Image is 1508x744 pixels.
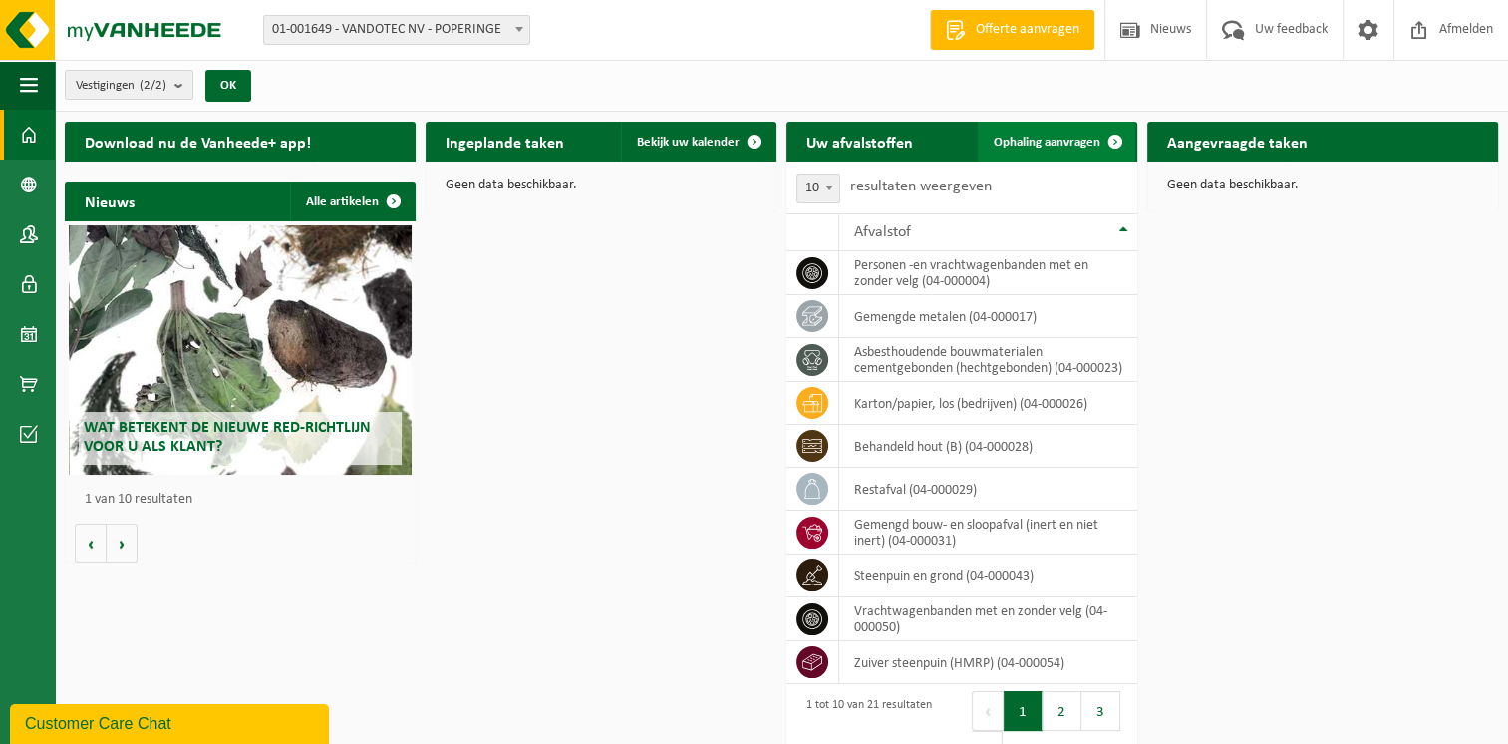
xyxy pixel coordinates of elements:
[971,20,1084,40] span: Offerte aanvragen
[839,382,1137,425] td: karton/papier, los (bedrijven) (04-000026)
[839,425,1137,468] td: behandeld hout (B) (04-000028)
[140,79,166,92] count: (2/2)
[85,493,406,507] p: 1 van 10 resultaten
[994,136,1100,149] span: Ophaling aanvragen
[264,16,529,44] span: 01-001649 - VANDOTEC NV - POPERINGE
[263,15,530,45] span: 01-001649 - VANDOTEC NV - POPERINGE
[930,10,1094,50] a: Offerte aanvragen
[839,641,1137,684] td: zuiver steenpuin (HMRP) (04-000054)
[972,691,1004,731] button: Previous
[1004,691,1043,731] button: 1
[75,524,107,563] button: Vorige
[786,122,933,161] h2: Uw afvalstoffen
[84,420,371,455] span: Wat betekent de nieuwe RED-richtlijn voor u als klant?
[446,179,756,192] p: Geen data beschikbaar.
[839,251,1137,295] td: personen -en vrachtwagenbanden met en zonder velg (04-000004)
[839,555,1137,597] td: steenpuin en grond (04-000043)
[290,182,414,221] a: Alle artikelen
[426,122,584,161] h2: Ingeplande taken
[854,224,911,240] span: Afvalstof
[978,122,1135,162] a: Ophaling aanvragen
[1147,122,1328,161] h2: Aangevraagde taken
[1167,179,1478,192] p: Geen data beschikbaar.
[839,295,1137,338] td: gemengde metalen (04-000017)
[621,122,774,162] a: Bekijk uw kalender
[10,700,333,744] iframe: chat widget
[839,597,1137,641] td: vrachtwagenbanden met en zonder velg (04-000050)
[637,136,740,149] span: Bekijk uw kalender
[1043,691,1081,731] button: 2
[65,122,331,161] h2: Download nu de Vanheede+ app!
[796,174,840,203] span: 10
[65,182,154,220] h2: Nieuws
[65,70,193,100] button: Vestigingen(2/2)
[839,468,1137,511] td: restafval (04-000029)
[797,175,839,202] span: 10
[839,511,1137,555] td: gemengd bouw- en sloopafval (inert en niet inert) (04-000031)
[839,338,1137,382] td: asbesthoudende bouwmaterialen cementgebonden (hechtgebonden) (04-000023)
[69,225,413,475] a: Wat betekent de nieuwe RED-richtlijn voor u als klant?
[107,524,138,563] button: Volgende
[76,71,166,101] span: Vestigingen
[850,179,992,194] label: resultaten weergeven
[1081,691,1120,731] button: 3
[205,70,251,102] button: OK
